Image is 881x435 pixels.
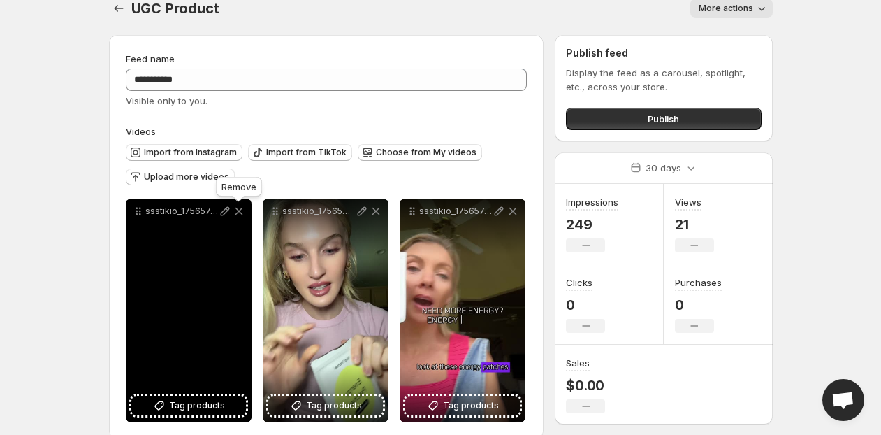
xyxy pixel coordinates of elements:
[675,216,714,233] p: 21
[266,147,347,158] span: Import from TikTok
[566,276,592,290] h3: Clicks
[126,95,207,106] span: Visible only to you.
[126,126,156,137] span: Videos
[126,169,235,185] button: Upload more videos
[282,206,355,217] p: ssstikio_1756575098258
[405,396,520,415] button: Tag products
[566,356,590,370] h3: Sales
[566,46,761,60] h2: Publish feed
[169,399,225,413] span: Tag products
[566,377,605,394] p: $0.00
[144,171,229,183] span: Upload more videos
[566,108,761,130] button: Publish
[443,399,499,413] span: Tag products
[263,199,388,422] div: ssstikio_1756575098258Tag products
[126,144,242,161] button: Import from Instagram
[358,144,482,161] button: Choose from My videos
[400,199,525,422] div: ssstikio_1756574710161Tag products
[248,144,352,161] button: Import from TikTok
[376,147,476,158] span: Choose from My videos
[566,195,618,209] h3: Impressions
[131,396,246,415] button: Tag products
[822,379,864,421] div: Open chat
[699,3,753,14] span: More actions
[126,53,175,64] span: Feed name
[648,112,679,126] span: Publish
[675,276,722,290] h3: Purchases
[566,297,605,313] p: 0
[306,399,362,413] span: Tag products
[566,66,761,94] p: Display the feed as a carousel, spotlight, etc., across your store.
[566,216,618,233] p: 249
[126,199,252,422] div: ssstikio_1756574636397Tag products
[144,147,237,158] span: Import from Instagram
[145,206,218,217] p: ssstikio_1756574636397
[646,161,681,175] p: 30 days
[419,206,492,217] p: ssstikio_1756574710161
[675,195,701,209] h3: Views
[675,297,722,313] p: 0
[268,396,383,415] button: Tag products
